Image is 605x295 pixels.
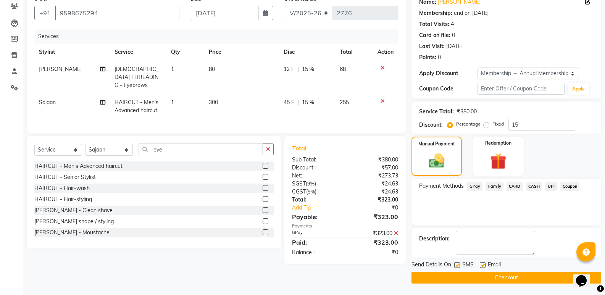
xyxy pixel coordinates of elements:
span: CASH [526,182,542,191]
div: Points: [419,53,436,61]
div: Net: [286,172,345,180]
div: Services [35,29,404,44]
div: Last Visit: [419,42,445,50]
span: SMS [462,261,474,270]
label: Redemption [485,140,511,147]
div: Service Total: [419,108,454,116]
img: _cash.svg [424,152,449,170]
span: 15 % [302,98,314,106]
span: 255 [340,99,349,106]
div: ₹0 [345,248,404,256]
span: 68 [340,66,346,73]
div: Payments [292,223,398,229]
div: 4 [451,20,454,28]
span: Family [486,182,503,191]
div: HAIRCUT - Hair-styling [34,195,92,203]
div: [PERSON_NAME] - Moustache [34,229,110,237]
button: Apply [568,83,589,95]
div: HAIRCUT - Senior Stylist [34,173,96,181]
th: Disc [279,44,336,61]
input: Search or Scan [139,143,263,155]
div: [PERSON_NAME] - Clean shave [34,206,113,214]
div: ₹380.00 [345,156,404,164]
div: ₹0 [355,204,404,212]
span: | [297,65,299,73]
div: [PERSON_NAME] shape / styling [34,218,114,226]
div: ₹323.00 [345,196,404,204]
span: Coupon [560,182,579,191]
span: Email [488,261,501,270]
span: 9% [307,181,315,187]
div: HAIRCUT - Hair-wash [34,184,90,192]
span: 300 [209,99,218,106]
span: 12 F [284,65,294,73]
span: [PERSON_NAME] [39,66,82,73]
input: Enter Offer / Coupon Code [478,83,565,95]
div: Paid: [286,238,345,247]
div: HAIRCUT - Men's Advanced haircut [34,162,123,170]
label: Percentage [456,121,481,127]
div: ₹323.00 [345,229,404,237]
div: [DATE] [446,42,463,50]
div: Total Visits: [419,20,449,28]
label: Fixed [492,121,504,127]
div: Sub Total: [286,156,345,164]
span: 15 % [302,65,314,73]
span: CGST [292,188,306,195]
iframe: chat widget [573,264,597,287]
th: Action [373,44,398,61]
span: 80 [209,66,215,73]
a: Add Tip [286,204,355,212]
div: 0 [438,53,441,61]
button: Checkout [411,272,601,284]
div: Discount: [286,164,345,172]
span: HAIRCUT - Men's Advanced haircut [115,99,158,114]
div: Discount: [419,121,443,129]
div: Coupon Code [419,85,477,93]
div: Card on file: [419,31,450,39]
div: ₹24.63 [345,180,404,188]
div: ₹24.63 [345,188,404,196]
span: 1 [171,99,174,106]
div: Payable: [286,212,345,221]
span: 45 F [284,98,294,106]
div: Apply Discount [419,69,477,77]
span: 1 [171,66,174,73]
div: end on [DATE] [454,9,489,17]
div: Membership: [419,9,452,17]
span: GPay [467,182,482,191]
th: Stylist [34,44,110,61]
div: ( ) [286,180,345,188]
th: Total [335,44,373,61]
div: Total: [286,196,345,204]
button: +91 [34,6,56,20]
span: Total [292,144,310,152]
div: ₹380.00 [457,108,477,116]
div: Balance : [286,248,345,256]
div: 0 [452,31,455,39]
span: UPI [545,182,557,191]
th: Qty [166,44,204,61]
div: GPay [286,229,345,237]
div: ₹57.00 [345,164,404,172]
div: ₹273.73 [345,172,404,180]
label: Manual Payment [418,140,455,147]
input: Search by Name/Mobile/Email/Code [55,6,179,20]
th: Price [204,44,279,61]
div: ₹323.00 [345,238,404,247]
span: | [297,98,299,106]
img: _gift.svg [485,151,511,171]
span: Send Details On [411,261,451,270]
span: [DEMOGRAPHIC_DATA] THREADING - Eyebrows [115,66,159,89]
div: ( ) [286,188,345,196]
div: Description: [419,235,450,243]
th: Service [110,44,166,61]
span: SGST [292,180,306,187]
span: CARD [507,182,523,191]
span: Sajaan [39,99,56,106]
div: ₹323.00 [345,212,404,221]
span: Payment Methods [419,182,464,190]
span: 9% [308,189,315,195]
